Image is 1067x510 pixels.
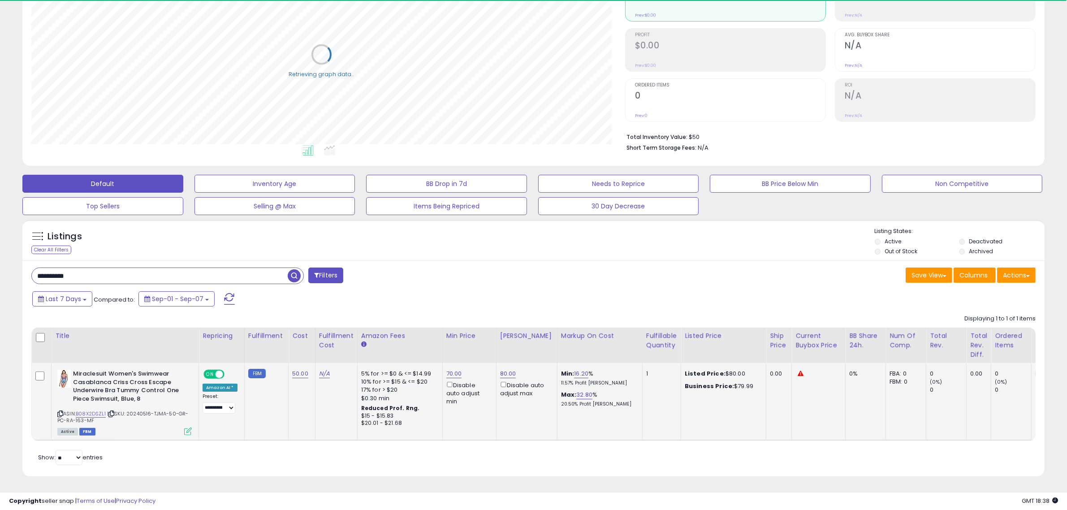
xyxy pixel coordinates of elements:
button: Last 7 Days [32,291,92,307]
div: 0% [849,370,879,378]
small: (0%) [930,378,942,385]
div: Total Rev. [930,331,963,350]
label: Active [885,238,901,245]
div: $20.01 - $21.68 [361,419,436,427]
div: Retrieving graph data.. [289,70,354,78]
b: Short Term Storage Fees: [626,144,696,151]
button: Top Sellers [22,197,183,215]
button: Default [22,175,183,193]
span: N/A [698,143,708,152]
div: Markup on Cost [561,331,639,341]
span: Columns [959,271,988,280]
small: Prev: N/A [845,113,862,118]
span: Show: entries [38,453,103,462]
div: Total Rev. Diff. [970,331,987,359]
div: Min Price [446,331,492,341]
span: FBM [79,428,95,436]
div: 17% for > $20 [361,386,436,394]
div: Ordered Items [995,331,1028,350]
th: The percentage added to the cost of goods (COGS) that forms the calculator for Min & Max prices. [557,328,642,363]
div: 0.00 [970,370,984,378]
span: | SKU: 20240516-TJMA-50-GR-PC-RA-163-MF [57,410,189,424]
strong: Copyright [9,497,42,505]
div: Displaying 1 to 1 of 1 items [964,315,1036,323]
div: 0 [995,386,1031,394]
div: % [561,370,635,386]
b: Reduced Prof. Rng. [361,404,420,412]
div: seller snap | | [9,497,156,506]
span: Compared to: [94,295,135,304]
h2: N/A [845,91,1035,103]
div: Current Buybox Price [795,331,842,350]
div: N/A [1035,370,1065,378]
label: Archived [969,247,994,255]
div: 0 [930,386,966,394]
div: Disable auto adjust min [446,380,489,406]
small: Prev: $0.00 [635,63,656,68]
a: 32.80 [576,390,592,399]
a: Privacy Policy [116,497,156,505]
div: % [561,391,635,407]
span: Avg. Buybox Share [845,33,1035,38]
button: BB Drop in 7d [366,175,527,193]
div: Num of Comp. [890,331,922,350]
span: Profit [635,33,825,38]
p: Listing States: [875,227,1045,236]
b: Min: [561,369,575,378]
a: 16.20 [574,369,588,378]
div: Ship Price [770,331,788,350]
div: Amazon AI * [203,384,238,392]
button: Non Competitive [882,175,1043,193]
div: 5% for >= $0 & <= $14.99 [361,370,436,378]
b: Miraclesuit Women's Swimwear Casablanca Criss Cross Escape Underwire Bra Tummy Control One Piece ... [73,370,182,405]
small: Prev: $0.00 [635,13,656,18]
div: Preset: [203,393,238,414]
a: N/A [319,369,330,378]
span: Ordered Items [635,83,825,88]
button: Sep-01 - Sep-07 [138,291,215,307]
div: 0.00 [770,370,785,378]
div: Clear All Filters [31,246,71,254]
button: Selling @ Max [194,197,355,215]
label: Deactivated [969,238,1003,245]
div: FBM: 0 [890,378,919,386]
div: 1 [646,370,674,378]
button: Needs to Reprice [538,175,699,193]
span: OFF [223,371,238,378]
label: Out of Stock [885,247,917,255]
a: 70.00 [446,369,462,378]
span: Sep-01 - Sep-07 [152,294,203,303]
button: BB Price Below Min [710,175,871,193]
a: Terms of Use [77,497,115,505]
li: $50 [626,131,1029,142]
div: Cost [292,331,311,341]
b: Business Price: [685,382,734,390]
p: 11.57% Profit [PERSON_NAME] [561,380,635,386]
div: FBA: 0 [890,370,919,378]
button: Save View [906,268,952,283]
h2: N/A [845,40,1035,52]
div: $80.00 [685,370,759,378]
small: Prev: N/A [845,13,862,18]
div: Amazon Fees [361,331,439,341]
div: $15 - $15.83 [361,412,436,420]
div: 10% for >= $15 & <= $20 [361,378,436,386]
span: ROI [845,83,1035,88]
div: 0 [930,370,966,378]
div: Title [55,331,195,341]
div: $0.30 min [361,394,436,402]
div: [PERSON_NAME] [500,331,553,341]
div: Disable auto adjust max [500,380,550,398]
small: FBM [248,369,266,378]
b: Max: [561,390,577,399]
h5: Listings [48,230,82,243]
small: Prev: N/A [845,63,862,68]
p: 20.50% Profit [PERSON_NAME] [561,401,635,407]
span: 2025-09-15 18:38 GMT [1022,497,1058,505]
div: Fulfillment Cost [319,331,354,350]
div: Listed Price [685,331,762,341]
span: All listings currently available for purchase on Amazon [57,428,78,436]
b: Listed Price: [685,369,726,378]
button: Items Being Repriced [366,197,527,215]
button: Inventory Age [194,175,355,193]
